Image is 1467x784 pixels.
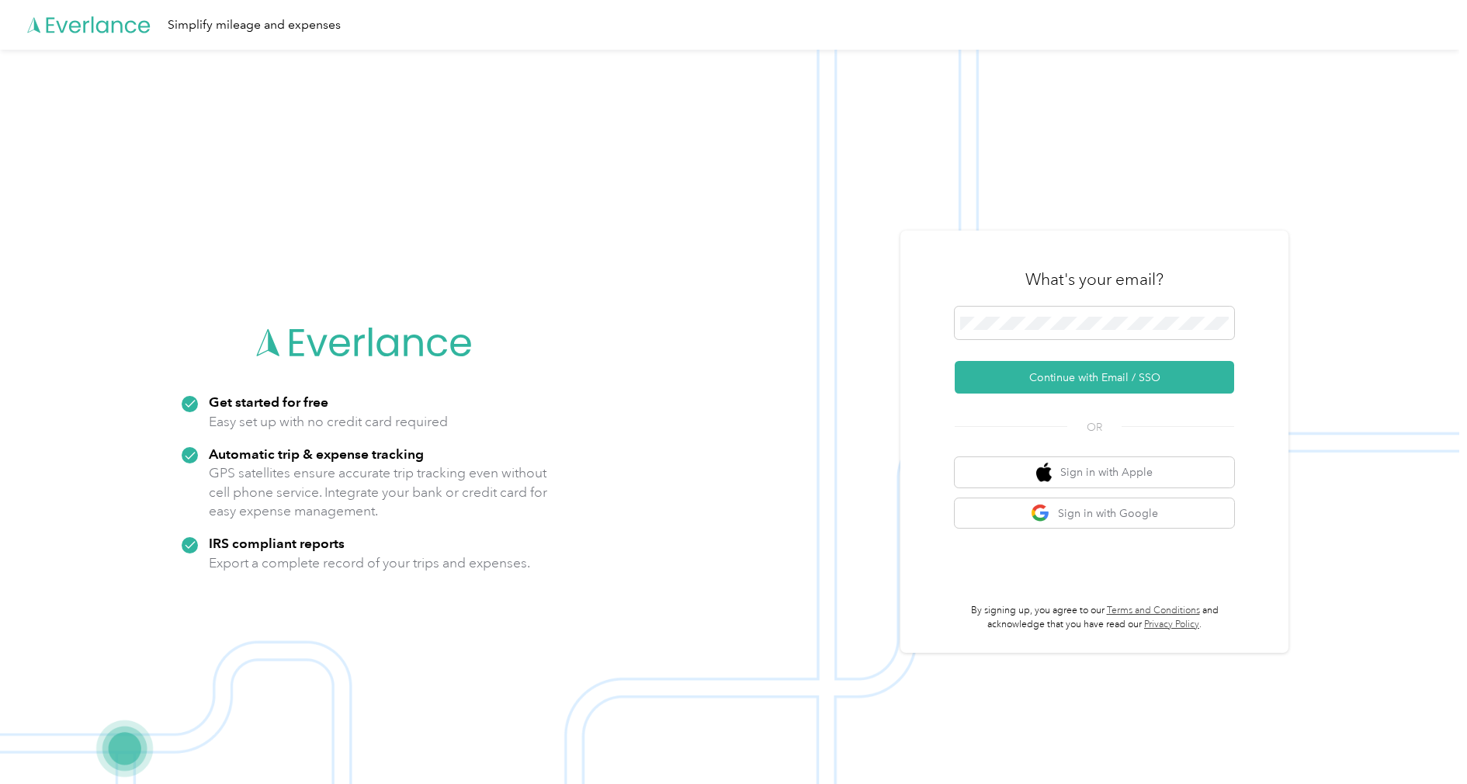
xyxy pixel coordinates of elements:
[1380,697,1467,784] iframe: Everlance-gr Chat Button Frame
[955,498,1234,529] button: google logoSign in with Google
[1031,504,1050,523] img: google logo
[209,446,424,462] strong: Automatic trip & expense tracking
[168,16,341,35] div: Simplify mileage and expenses
[1067,419,1122,435] span: OR
[209,463,548,521] p: GPS satellites ensure accurate trip tracking even without cell phone service. Integrate your bank...
[1025,269,1164,290] h3: What's your email?
[955,604,1234,631] p: By signing up, you agree to our and acknowledge that you have read our .
[209,553,530,573] p: Export a complete record of your trips and expenses.
[955,361,1234,394] button: Continue with Email / SSO
[209,412,448,432] p: Easy set up with no credit card required
[209,394,328,410] strong: Get started for free
[955,457,1234,487] button: apple logoSign in with Apple
[209,535,345,551] strong: IRS compliant reports
[1144,619,1199,630] a: Privacy Policy
[1107,605,1200,616] a: Terms and Conditions
[1036,463,1052,482] img: apple logo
